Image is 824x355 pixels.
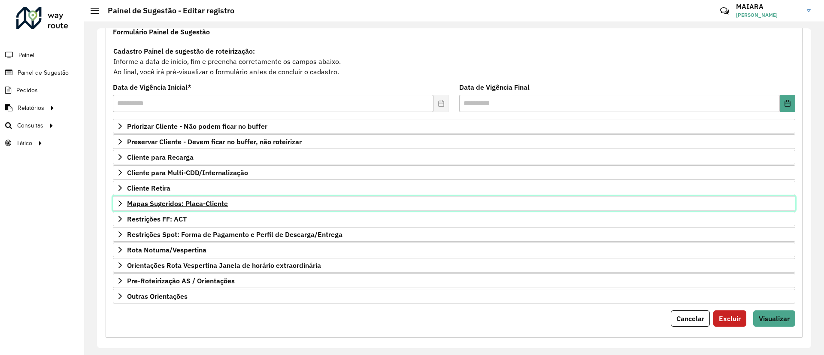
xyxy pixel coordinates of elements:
[676,314,704,323] span: Cancelar
[127,169,248,176] span: Cliente para Multi-CDD/Internalização
[127,231,342,238] span: Restrições Spot: Forma de Pagamento e Perfil de Descarga/Entrega
[736,11,800,19] span: [PERSON_NAME]
[719,314,741,323] span: Excluir
[16,86,38,95] span: Pedidos
[18,51,34,60] span: Painel
[113,150,795,164] a: Cliente para Recarga
[113,289,795,303] a: Outras Orientações
[780,95,795,112] button: Choose Date
[99,6,234,15] h2: Painel de Sugestão - Editar registro
[127,262,321,269] span: Orientações Rota Vespertina Janela de horário extraordinária
[127,138,302,145] span: Preservar Cliente - Devem ficar no buffer, não roteirizar
[127,154,194,161] span: Cliente para Recarga
[671,310,710,327] button: Cancelar
[113,196,795,211] a: Mapas Sugeridos: Placa-Cliente
[127,185,170,191] span: Cliente Retira
[113,243,795,257] a: Rota Noturna/Vespertina
[113,119,795,134] a: Priorizar Cliente - Não podem ficar no buffer
[759,314,790,323] span: Visualizar
[113,227,795,242] a: Restrições Spot: Forma de Pagamento e Perfil de Descarga/Entrega
[113,212,795,226] a: Restrições FF: ACT
[113,273,795,288] a: Pre-Roteirização AS / Orientações
[113,134,795,149] a: Preservar Cliente - Devem ficar no buffer, não roteirizar
[17,121,43,130] span: Consultas
[113,82,191,92] label: Data de Vigência Inicial
[18,103,44,112] span: Relatórios
[127,123,267,130] span: Priorizar Cliente - Não podem ficar no buffer
[113,165,795,180] a: Cliente para Multi-CDD/Internalização
[113,28,210,35] span: Formulário Painel de Sugestão
[127,215,187,222] span: Restrições FF: ACT
[127,200,228,207] span: Mapas Sugeridos: Placa-Cliente
[713,310,746,327] button: Excluir
[753,310,795,327] button: Visualizar
[736,3,800,11] h3: MAIARA
[113,258,795,273] a: Orientações Rota Vespertina Janela de horário extraordinária
[127,246,206,253] span: Rota Noturna/Vespertina
[113,181,795,195] a: Cliente Retira
[459,82,530,92] label: Data de Vigência Final
[16,139,32,148] span: Tático
[127,293,188,300] span: Outras Orientações
[113,47,255,55] strong: Cadastro Painel de sugestão de roteirização:
[715,2,734,20] a: Contato Rápido
[18,68,69,77] span: Painel de Sugestão
[127,277,235,284] span: Pre-Roteirização AS / Orientações
[113,46,795,77] div: Informe a data de inicio, fim e preencha corretamente os campos abaixo. Ao final, você irá pré-vi...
